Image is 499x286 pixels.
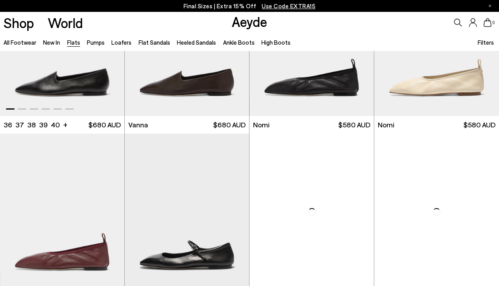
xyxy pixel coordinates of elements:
[338,120,370,130] span: $580 AUD
[491,21,495,25] span: 0
[4,39,36,46] a: All Footwear
[177,39,216,46] a: Heeled Sandals
[67,39,80,46] a: Flats
[139,39,170,46] a: Flat Sandals
[378,120,394,130] span: Nomi
[15,120,24,130] li: 37
[262,2,315,9] span: Navigate to /collections/ss25-final-sizes
[88,120,121,130] span: $680 AUD
[184,1,316,11] p: Final Sizes | Extra 15% Off
[4,120,58,130] ul: variant
[253,120,270,130] span: Nomi
[125,116,249,134] a: Vanna $680 AUD
[223,39,255,46] a: Ankle Boots
[48,16,83,30] a: World
[51,120,60,130] li: 40
[484,18,491,27] a: 0
[27,120,36,130] li: 38
[463,120,495,130] span: $580 AUD
[4,120,12,130] li: 36
[232,13,267,30] a: Aeyde
[249,116,374,134] a: Nomi $580 AUD
[374,116,499,134] a: Nomi $580 AUD
[87,39,105,46] a: Pumps
[43,39,60,46] a: New In
[478,39,494,46] span: Filters
[4,16,34,30] a: Shop
[128,120,148,130] span: Vanna
[213,120,246,130] span: $680 AUD
[111,39,131,46] a: Loafers
[39,120,48,130] li: 39
[63,119,68,130] li: +
[261,39,291,46] a: High Boots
